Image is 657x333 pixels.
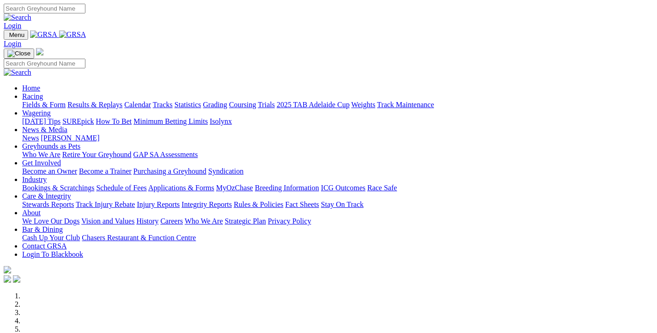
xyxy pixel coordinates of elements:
a: Wagering [22,109,51,117]
a: Care & Integrity [22,192,71,200]
a: MyOzChase [216,184,253,192]
a: Home [22,84,40,92]
img: facebook.svg [4,275,11,283]
a: Who We Are [185,217,223,225]
a: Bookings & Scratchings [22,184,94,192]
a: Tracks [153,101,173,109]
button: Toggle navigation [4,48,34,59]
a: Racing [22,92,43,100]
div: About [22,217,653,225]
a: Purchasing a Greyhound [133,167,206,175]
a: Cash Up Your Club [22,234,80,242]
a: [PERSON_NAME] [41,134,99,142]
img: Search [4,13,31,22]
a: Retire Your Greyhound [62,151,132,158]
a: Integrity Reports [181,200,232,208]
img: GRSA [59,30,86,39]
span: Menu [9,31,24,38]
div: Wagering [22,117,653,126]
a: Results & Replays [67,101,122,109]
a: Careers [160,217,183,225]
a: Privacy Policy [268,217,311,225]
a: Applications & Forms [148,184,214,192]
div: Care & Integrity [22,200,653,209]
a: Race Safe [367,184,397,192]
img: twitter.svg [13,275,20,283]
a: Syndication [208,167,243,175]
a: Statistics [175,101,201,109]
a: News [22,134,39,142]
img: logo-grsa-white.png [36,48,43,55]
a: Fact Sheets [285,200,319,208]
a: Contact GRSA [22,242,66,250]
a: Login To Blackbook [22,250,83,258]
div: Industry [22,184,653,192]
img: Search [4,68,31,77]
a: News & Media [22,126,67,133]
div: News & Media [22,134,653,142]
a: Track Injury Rebate [76,200,135,208]
a: Industry [22,176,47,183]
a: Isolynx [210,117,232,125]
a: Become a Trainer [79,167,132,175]
a: 2025 TAB Adelaide Cup [277,101,350,109]
a: Track Maintenance [377,101,434,109]
input: Search [4,4,85,13]
a: Login [4,22,21,30]
a: Grading [203,101,227,109]
a: Vision and Values [81,217,134,225]
a: About [22,209,41,217]
a: Schedule of Fees [96,184,146,192]
a: Coursing [229,101,256,109]
a: Become an Owner [22,167,77,175]
a: GAP SA Assessments [133,151,198,158]
a: How To Bet [96,117,132,125]
a: Injury Reports [137,200,180,208]
a: SUREpick [62,117,94,125]
a: ICG Outcomes [321,184,365,192]
a: Calendar [124,101,151,109]
a: Breeding Information [255,184,319,192]
input: Search [4,59,85,68]
a: Weights [351,101,375,109]
a: We Love Our Dogs [22,217,79,225]
button: Toggle navigation [4,30,28,40]
a: Minimum Betting Limits [133,117,208,125]
div: Greyhounds as Pets [22,151,653,159]
a: Rules & Policies [234,200,283,208]
a: Stewards Reports [22,200,74,208]
div: Racing [22,101,653,109]
img: Close [7,50,30,57]
a: [DATE] Tips [22,117,60,125]
a: Who We Are [22,151,60,158]
a: History [136,217,158,225]
img: logo-grsa-white.png [4,266,11,273]
a: Greyhounds as Pets [22,142,80,150]
a: Trials [258,101,275,109]
a: Bar & Dining [22,225,63,233]
a: Login [4,40,21,48]
a: Fields & Form [22,101,66,109]
a: Get Involved [22,159,61,167]
a: Strategic Plan [225,217,266,225]
a: Chasers Restaurant & Function Centre [82,234,196,242]
div: Bar & Dining [22,234,653,242]
div: Get Involved [22,167,653,176]
a: Stay On Track [321,200,363,208]
img: GRSA [30,30,57,39]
